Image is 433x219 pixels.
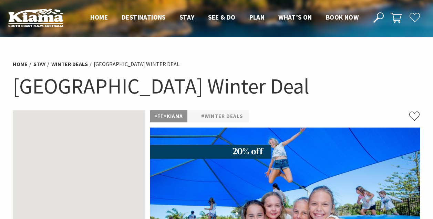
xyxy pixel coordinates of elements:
[201,112,243,121] a: #Winter Deals
[208,13,235,21] span: See & Do
[13,72,421,100] h1: [GEOGRAPHIC_DATA] Winter Deal
[326,13,359,21] span: Book now
[13,61,28,68] a: Home
[278,13,312,21] span: What’s On
[51,61,88,68] a: Winter Deals
[249,13,265,21] span: Plan
[122,13,166,21] span: Destinations
[33,61,45,68] a: Stay
[90,13,108,21] span: Home
[150,110,187,122] p: Kiama
[179,13,195,21] span: Stay
[94,60,179,69] li: [GEOGRAPHIC_DATA] Winter Deal
[155,113,167,119] span: Area
[8,8,63,27] img: Kiama Logo
[83,12,365,23] nav: Main Menu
